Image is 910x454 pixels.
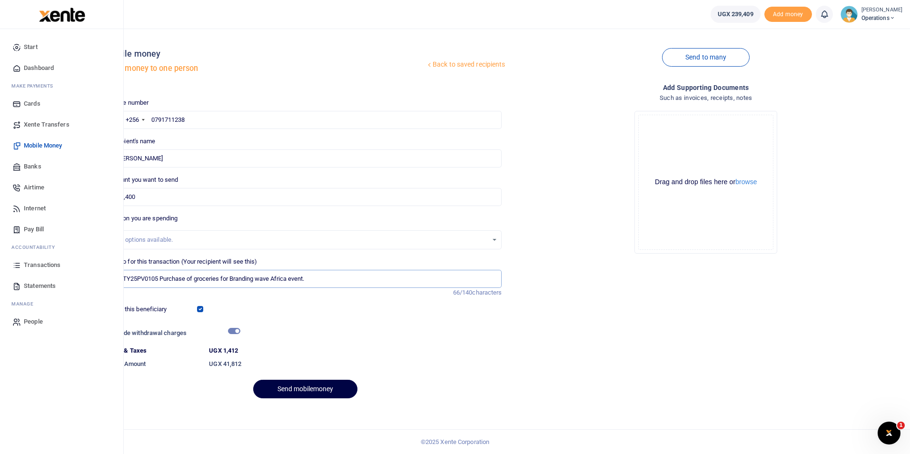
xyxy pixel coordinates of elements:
[8,135,116,156] a: Mobile Money
[109,149,502,168] input: Loading name...
[16,82,53,89] span: ake Payments
[639,178,773,187] div: Drag and drop files here or
[8,296,116,311] li: M
[8,240,116,255] li: Ac
[24,204,46,213] span: Internet
[8,58,116,79] a: Dashboard
[24,225,44,234] span: Pay Bill
[109,175,178,185] label: Amount you want to send
[109,98,148,108] label: Phone number
[8,79,116,93] li: M
[24,162,41,171] span: Banks
[109,111,148,128] div: Uganda: +256
[24,63,54,73] span: Dashboard
[24,317,43,326] span: People
[16,300,34,307] span: anage
[662,48,750,67] a: Send to many
[764,10,812,17] a: Add money
[735,178,757,185] button: browse
[425,56,506,73] a: Back to saved recipients
[8,198,116,219] a: Internet
[634,111,777,254] div: File Uploader
[8,114,116,135] a: Xente Transfers
[841,6,858,23] img: profile-user
[711,6,761,23] a: UGX 239,409
[209,360,502,368] h6: UGX 41,812
[253,380,357,398] button: Send mobilemoney
[109,137,156,146] label: Recipient's name
[110,329,236,337] h6: Include withdrawal charges
[24,42,38,52] span: Start
[8,311,116,332] a: People
[8,37,116,58] a: Start
[109,188,502,206] input: UGX
[707,6,764,23] li: Wallet ballance
[509,93,902,103] h4: Such as invoices, receipts, notes
[861,14,902,22] span: Operations
[8,93,116,114] a: Cards
[116,235,488,245] div: No options available.
[841,6,902,23] a: profile-user [PERSON_NAME] Operations
[38,10,85,18] a: logo-small logo-large logo-large
[24,141,62,150] span: Mobile Money
[109,214,178,223] label: Reason you are spending
[105,49,425,59] h4: Mobile money
[105,346,205,355] dt: Fees & Taxes
[109,360,201,368] h6: Total Amount
[8,276,116,296] a: Statements
[109,111,502,129] input: Enter phone number
[105,64,425,73] h5: Send money to one person
[209,346,238,355] label: UGX 1,412
[509,82,902,93] h4: Add supporting Documents
[8,177,116,198] a: Airtime
[24,260,60,270] span: Transactions
[39,8,85,22] img: logo-large
[19,244,55,251] span: countability
[878,422,900,444] iframe: Intercom live chat
[24,99,40,109] span: Cards
[764,7,812,22] span: Add money
[24,281,56,291] span: Statements
[24,120,69,129] span: Xente Transfers
[472,289,502,296] span: characters
[24,183,44,192] span: Airtime
[109,257,257,266] label: Memo for this transaction (Your recipient will see this)
[453,289,473,296] span: 66/140
[109,305,167,314] label: Save this beneficiary
[718,10,753,19] span: UGX 239,409
[8,156,116,177] a: Banks
[126,115,139,125] div: +256
[8,255,116,276] a: Transactions
[861,6,902,14] small: [PERSON_NAME]
[109,270,502,288] input: Enter extra information
[764,7,812,22] li: Toup your wallet
[897,422,905,429] span: 1
[8,219,116,240] a: Pay Bill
